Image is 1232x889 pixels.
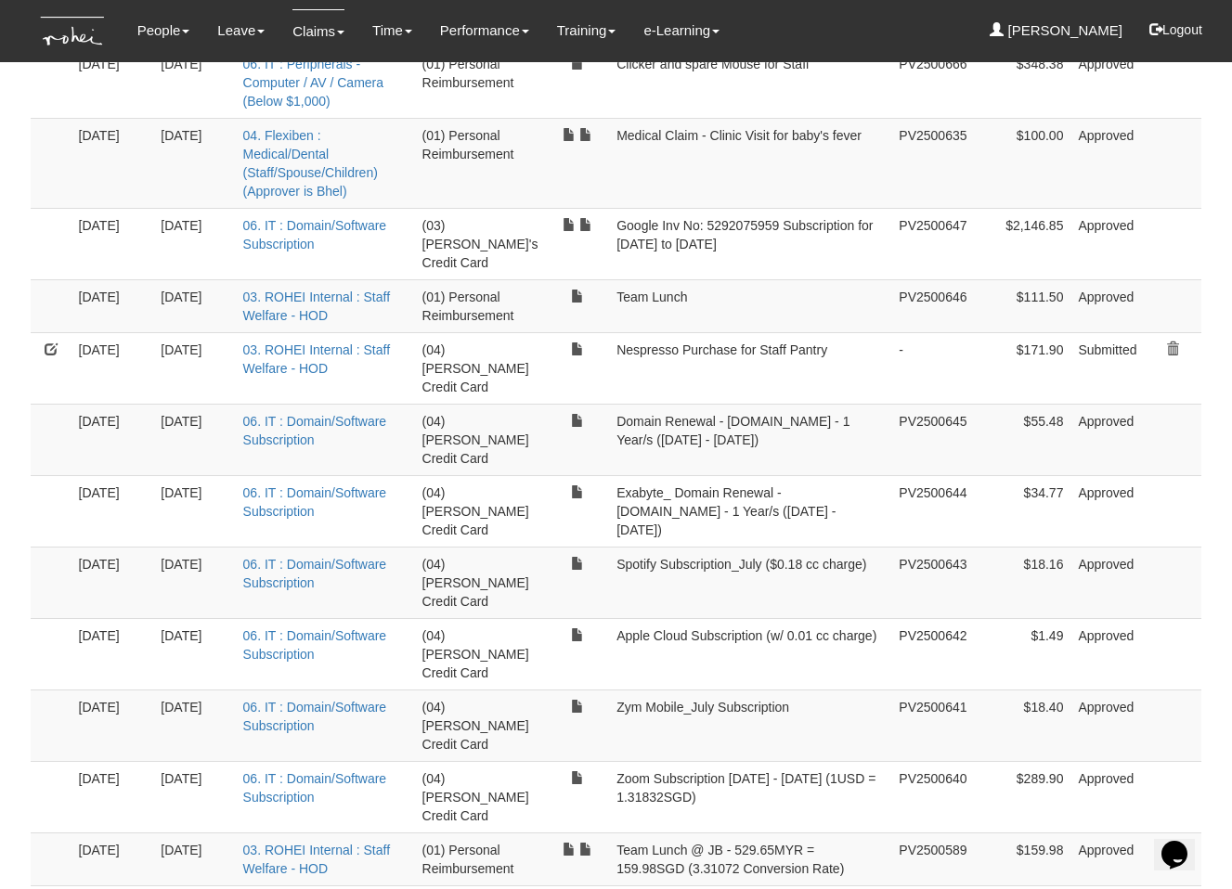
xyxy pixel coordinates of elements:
[243,342,390,376] a: 03. ROHEI Internal : Staff Welfare - HOD
[415,761,546,832] td: (04) [PERSON_NAME] Credit Card
[243,843,390,876] a: 03. ROHEI Internal : Staff Welfare - HOD
[415,279,546,332] td: (01) Personal Reimbursement
[891,761,974,832] td: PV2500640
[243,57,383,109] a: 06. IT : Peripherals - Computer / AV / Camera (Below $1,000)
[1070,46,1144,118] td: Approved
[71,208,154,279] td: [DATE]
[609,46,891,118] td: Clicker and spare Mouse for Staff
[153,208,235,279] td: [DATE]
[1154,815,1213,870] iframe: chat widget
[153,46,235,118] td: [DATE]
[415,618,546,689] td: (04) [PERSON_NAME] Credit Card
[975,689,1071,761] td: $18.40
[217,9,265,52] a: Leave
[975,46,1071,118] td: $348.38
[71,761,154,832] td: [DATE]
[415,208,546,279] td: (03) [PERSON_NAME]'s Credit Card
[71,618,154,689] td: [DATE]
[609,118,891,208] td: Medical Claim - Clinic Visit for baby's fever
[975,279,1071,332] td: $111.50
[891,46,974,118] td: PV2500666
[243,557,387,590] a: 06. IT : Domain/Software Subscription
[71,547,154,618] td: [DATE]
[243,628,387,662] a: 06. IT : Domain/Software Subscription
[243,414,387,447] a: 06. IT : Domain/Software Subscription
[1070,475,1144,547] td: Approved
[1070,618,1144,689] td: Approved
[975,547,1071,618] td: $18.16
[609,279,891,332] td: Team Lunch
[71,118,154,208] td: [DATE]
[1070,689,1144,761] td: Approved
[609,761,891,832] td: Zoom Subscription [DATE] - [DATE] (1USD = 1.31832SGD)
[1070,832,1144,885] td: Approved
[71,279,154,332] td: [DATE]
[609,404,891,475] td: Domain Renewal - [DOMAIN_NAME] - 1 Year/s ([DATE] - [DATE])
[975,761,1071,832] td: $289.90
[292,9,344,53] a: Claims
[153,547,235,618] td: [DATE]
[1070,279,1144,332] td: Approved
[609,618,891,689] td: Apple Cloud Subscription (w/ 0.01 cc charge)
[440,9,529,52] a: Performance
[891,832,974,885] td: PV2500589
[1070,208,1144,279] td: Approved
[891,689,974,761] td: PV2500641
[243,290,390,323] a: 03. ROHEI Internal : Staff Welfare - HOD
[609,475,891,547] td: Exabyte_ Domain Renewal - [DOMAIN_NAME] - 1 Year/s ([DATE] - [DATE])
[137,9,190,52] a: People
[153,618,235,689] td: [DATE]
[975,832,1071,885] td: $159.98
[153,689,235,761] td: [DATE]
[415,547,546,618] td: (04) [PERSON_NAME] Credit Card
[153,332,235,404] td: [DATE]
[891,208,974,279] td: PV2500647
[891,404,974,475] td: PV2500645
[372,9,412,52] a: Time
[71,332,154,404] td: [DATE]
[153,832,235,885] td: [DATE]
[643,9,720,52] a: e-Learning
[415,832,546,885] td: (01) Personal Reimbursement
[153,118,235,208] td: [DATE]
[1070,761,1144,832] td: Approved
[990,9,1122,52] a: [PERSON_NAME]
[415,689,546,761] td: (04) [PERSON_NAME] Credit Card
[71,404,154,475] td: [DATE]
[891,547,974,618] td: PV2500643
[71,46,154,118] td: [DATE]
[891,618,974,689] td: PV2500642
[243,128,378,199] a: 04. Flexiben : Medical/Dental (Staff/Spouse/Children) (Approver is Bhel)
[891,279,974,332] td: PV2500646
[153,761,235,832] td: [DATE]
[243,218,387,251] a: 06. IT : Domain/Software Subscription
[609,689,891,761] td: Zym Mobile_July Subscription
[71,832,154,885] td: [DATE]
[891,475,974,547] td: PV2500644
[609,208,891,279] td: Google Inv No: 5292075959 Subscription for [DATE] to [DATE]
[415,118,546,208] td: (01) Personal Reimbursement
[1136,7,1215,52] button: Logout
[1070,547,1144,618] td: Approved
[975,118,1071,208] td: $100.00
[975,208,1071,279] td: $2,146.85
[975,404,1071,475] td: $55.48
[1070,118,1144,208] td: Approved
[1070,404,1144,475] td: Approved
[415,46,546,118] td: (01) Personal Reimbursement
[153,404,235,475] td: [DATE]
[975,475,1071,547] td: $34.77
[609,547,891,618] td: Spotify Subscription_July ($0.18 cc charge)
[1070,332,1144,404] td: Submitted
[71,475,154,547] td: [DATE]
[243,700,387,733] a: 06. IT : Domain/Software Subscription
[415,404,546,475] td: (04) [PERSON_NAME] Credit Card
[71,689,154,761] td: [DATE]
[557,9,616,52] a: Training
[609,832,891,885] td: Team Lunch @ JB - 529.65MYR = 159.98SGD (3.31072 Conversion Rate)
[243,485,387,519] a: 06. IT : Domain/Software Subscription
[609,332,891,404] td: Nespresso Purchase for Staff Pantry
[975,618,1071,689] td: $1.49
[975,332,1071,404] td: $171.90
[415,475,546,547] td: (04) [PERSON_NAME] Credit Card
